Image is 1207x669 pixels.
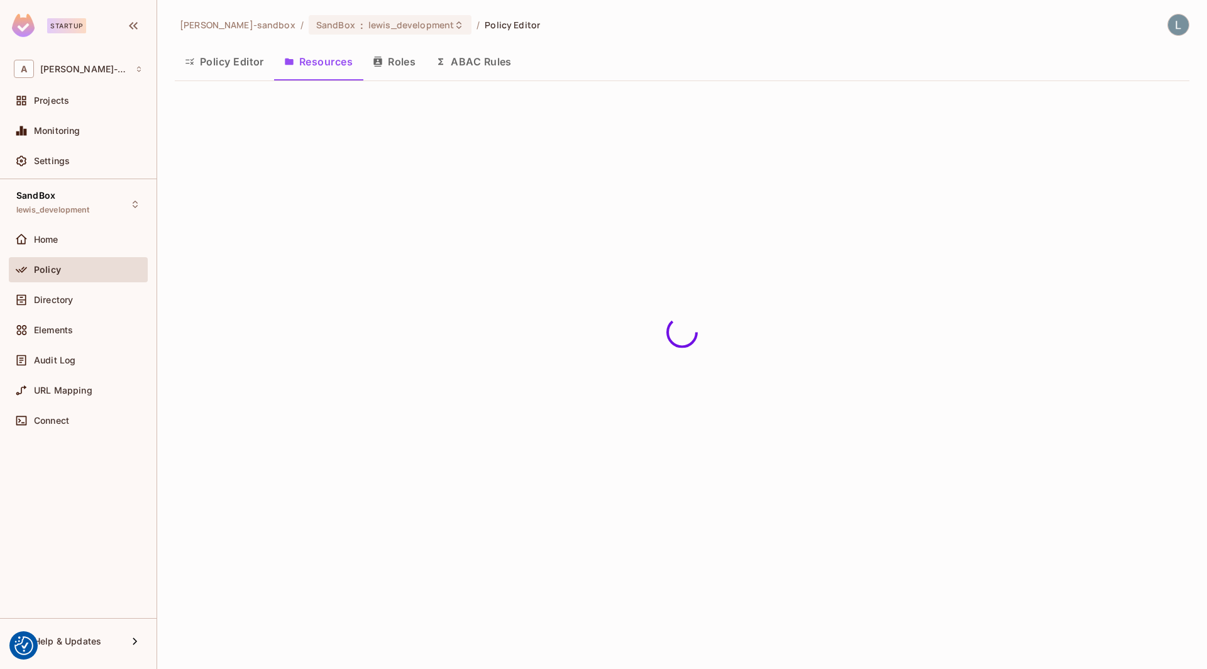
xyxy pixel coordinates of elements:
button: ABAC Rules [426,46,522,77]
img: SReyMgAAAABJRU5ErkJggg== [12,14,35,37]
button: Policy Editor [175,46,274,77]
span: Policy [34,265,61,275]
img: Lewis Youl [1168,14,1189,35]
span: SandBox [316,19,355,31]
span: Home [34,235,58,245]
span: Workspace: alex-trustflight-sandbox [40,64,129,74]
span: A [14,60,34,78]
span: lewis_development [368,19,454,31]
span: Elements [34,325,73,335]
span: Connect [34,416,69,426]
span: Monitoring [34,126,80,136]
span: URL Mapping [34,385,92,395]
span: the active workspace [180,19,295,31]
span: : [360,20,364,30]
div: Startup [47,18,86,33]
span: Settings [34,156,70,166]
span: Policy Editor [485,19,540,31]
li: / [477,19,480,31]
span: Audit Log [34,355,75,365]
span: Projects [34,96,69,106]
button: Resources [274,46,363,77]
li: / [300,19,304,31]
span: Directory [34,295,73,305]
span: lewis_development [16,205,90,215]
span: SandBox [16,191,55,201]
img: Revisit consent button [14,636,33,655]
button: Consent Preferences [14,636,33,655]
button: Roles [363,46,426,77]
span: Help & Updates [34,636,101,646]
